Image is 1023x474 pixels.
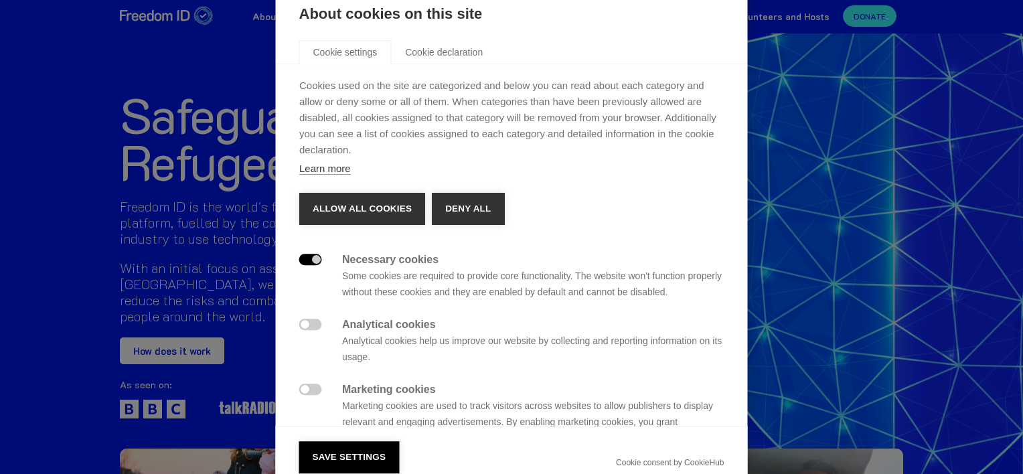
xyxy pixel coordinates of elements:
a: Learn more [299,163,351,175]
label:  [299,319,322,330]
p: Marketing cookies are used to track visitors across websites to allow publishers to display relev... [342,398,724,446]
p: Some cookies are required to provide core functionality. The website won't function properly with... [342,268,724,300]
strong: Necessary cookies [342,254,439,265]
a: Cookie consent by CookieHub [616,458,724,467]
a: Cookie declaration [391,40,497,64]
label:  [299,254,322,265]
label:  [299,384,322,395]
strong: About cookies on this site [299,5,483,22]
p: Cookies used on the site are categorized and below you can read about each category and allow or ... [299,78,724,158]
button: Save settings [299,441,400,473]
strong: Analytical cookies [342,319,436,330]
button: Allow all cookies [299,193,425,225]
p: Analytical cookies help us improve our website by collecting and reporting information on its usage. [342,333,724,365]
strong: Marketing cookies [342,384,436,395]
button: Deny all [432,193,504,225]
a: Cookie settings [299,40,392,64]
